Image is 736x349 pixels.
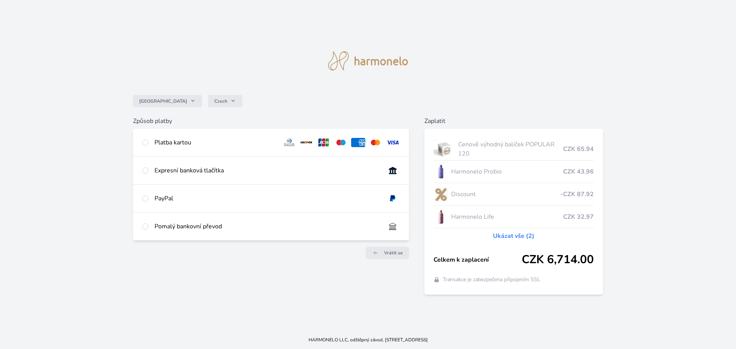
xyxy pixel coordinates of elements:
img: jcb.svg [317,138,331,147]
span: CZK 32.97 [563,212,594,221]
img: amex.svg [351,138,365,147]
img: diners.svg [282,138,296,147]
span: Vrátit se [384,250,403,256]
div: PayPal [154,194,379,203]
a: Ukázat vše (2) [493,231,534,241]
span: Cenově výhodný balíček POPULAR 120 [458,140,563,158]
span: -CZK 87.92 [560,190,594,199]
div: Expresní banková tlačítka [154,166,379,175]
span: Harmonelo Life [451,212,563,221]
img: bankTransfer_IBAN.svg [386,222,400,231]
span: Harmonelo Probio [451,167,563,176]
span: Celkem k zaplacení [434,255,522,264]
span: [GEOGRAPHIC_DATA] [139,98,187,104]
button: Czech [208,95,242,107]
h6: Zaplatit [424,116,603,126]
img: onlineBanking_CZ.svg [386,166,400,175]
img: paypal.svg [386,194,400,203]
img: CLEAN_LIFE_se_stinem_x-lo.jpg [434,207,448,226]
span: Discount [451,190,561,199]
span: CZK 43.96 [563,167,594,176]
div: Pomalý bankovní převod [154,222,379,231]
span: CZK 65.94 [563,144,594,154]
img: maestro.svg [334,138,348,147]
span: Transakce je zabezpečena připojením SSL [443,276,540,283]
button: [GEOGRAPHIC_DATA] [133,95,202,107]
img: discover.svg [299,138,314,147]
img: CLEAN_PROBIO_se_stinem_x-lo.jpg [434,162,448,181]
div: Platba kartou [154,138,276,147]
img: logo.svg [328,51,408,70]
img: mc.svg [368,138,383,147]
img: popular.jpg [434,139,455,159]
span: Czech [214,98,227,104]
span: CZK 6,714.00 [522,253,594,267]
h6: Způsob platby [133,116,409,126]
a: Vrátit se [366,247,409,259]
img: discount-lo.png [434,185,448,204]
img: visa.svg [386,138,400,147]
